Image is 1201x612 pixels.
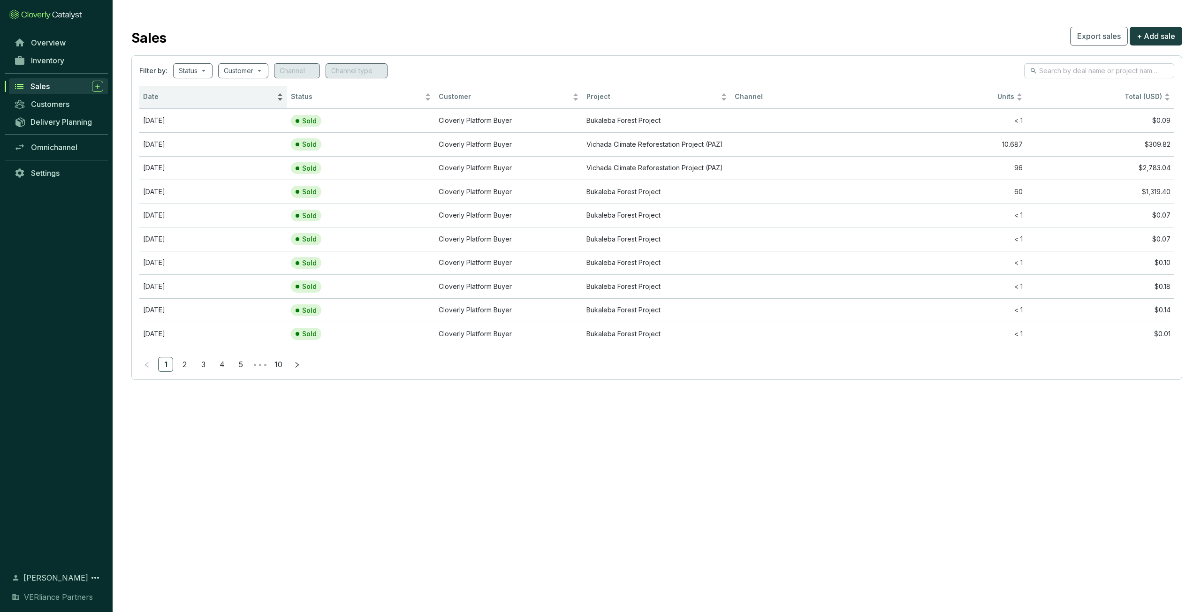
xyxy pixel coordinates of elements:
[1026,132,1174,156] td: $309.82
[139,298,287,322] td: Nov 05 2023
[1026,274,1174,298] td: $0.18
[9,53,108,68] a: Inventory
[435,109,583,133] td: Cloverly Platform Buyer
[583,86,730,109] th: Project
[302,330,317,338] p: Sold
[583,180,730,204] td: Bukaleba Forest Project
[435,156,583,180] td: Cloverly Platform Buyer
[139,180,287,204] td: Apr 26 2024
[1026,180,1174,204] td: $1,319.40
[196,357,210,371] a: 3
[139,357,154,372] li: Previous Page
[583,251,730,275] td: Bukaleba Forest Project
[583,109,730,133] td: Bukaleba Forest Project
[879,322,1026,346] td: < 1
[302,259,317,267] p: Sold
[214,357,229,372] li: 4
[583,322,730,346] td: Bukaleba Forest Project
[879,156,1026,180] td: 96
[139,86,287,109] th: Date
[435,227,583,251] td: Cloverly Platform Buyer
[9,165,108,181] a: Settings
[302,188,317,196] p: Sold
[302,235,317,243] p: Sold
[215,357,229,371] a: 4
[435,298,583,322] td: Cloverly Platform Buyer
[9,139,108,155] a: Omnichannel
[1026,322,1174,346] td: $0.01
[1026,251,1174,275] td: $0.10
[252,357,267,372] span: •••
[435,274,583,298] td: Cloverly Platform Buyer
[1026,227,1174,251] td: $0.07
[30,117,92,127] span: Delivery Planning
[271,357,286,372] li: 10
[144,362,150,368] span: left
[586,92,718,101] span: Project
[302,212,317,220] p: Sold
[177,357,191,371] a: 2
[1026,204,1174,227] td: $0.07
[1137,30,1175,42] span: + Add sale
[31,99,69,109] span: Customers
[9,114,108,129] a: Delivery Planning
[23,572,88,583] span: [PERSON_NAME]
[583,156,730,180] td: Vichada Climate Reforestation Project (PAZ)
[583,298,730,322] td: Bukaleba Forest Project
[177,357,192,372] li: 2
[882,92,1014,101] span: Units
[252,357,267,372] li: Next 5 Pages
[31,56,64,65] span: Inventory
[271,357,285,371] a: 10
[24,591,93,603] span: VERliance Partners
[1039,66,1160,76] input: Search by deal name or project name...
[289,357,304,372] li: Next Page
[731,86,879,109] th: Channel
[139,156,287,180] td: May 27 2025
[196,357,211,372] li: 3
[435,204,583,227] td: Cloverly Platform Buyer
[31,168,60,178] span: Settings
[139,357,154,372] button: left
[879,298,1026,322] td: < 1
[1026,109,1174,133] td: $0.09
[287,86,435,109] th: Status
[139,274,287,298] td: Dec 20 2023
[1070,27,1128,45] button: Export sales
[291,92,423,101] span: Status
[302,164,317,173] p: Sold
[131,28,167,48] h2: Sales
[435,132,583,156] td: Cloverly Platform Buyer
[879,251,1026,275] td: < 1
[435,86,583,109] th: Customer
[879,109,1026,133] td: < 1
[139,227,287,251] td: Nov 22 2023
[435,251,583,275] td: Cloverly Platform Buyer
[31,38,66,47] span: Overview
[879,180,1026,204] td: 60
[879,132,1026,156] td: 10.687
[139,251,287,275] td: Jun 23 2023
[583,204,730,227] td: Bukaleba Forest Project
[302,282,317,291] p: Sold
[234,357,248,371] a: 5
[1130,27,1182,45] button: + Add sale
[139,66,167,76] span: Filter by:
[583,132,730,156] td: Vichada Climate Reforestation Project (PAZ)
[9,78,108,94] a: Sales
[31,143,77,152] span: Omnichannel
[30,82,50,91] span: Sales
[879,204,1026,227] td: < 1
[879,227,1026,251] td: < 1
[294,362,300,368] span: right
[1026,298,1174,322] td: $0.14
[1077,30,1121,42] span: Export sales
[583,227,730,251] td: Bukaleba Forest Project
[139,109,287,133] td: Dec 12 2023
[302,117,317,125] p: Sold
[1026,156,1174,180] td: $2,783.04
[1125,92,1162,100] span: Total (USD)
[583,274,730,298] td: Bukaleba Forest Project
[139,132,287,156] td: Feb 19 2025
[233,357,248,372] li: 5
